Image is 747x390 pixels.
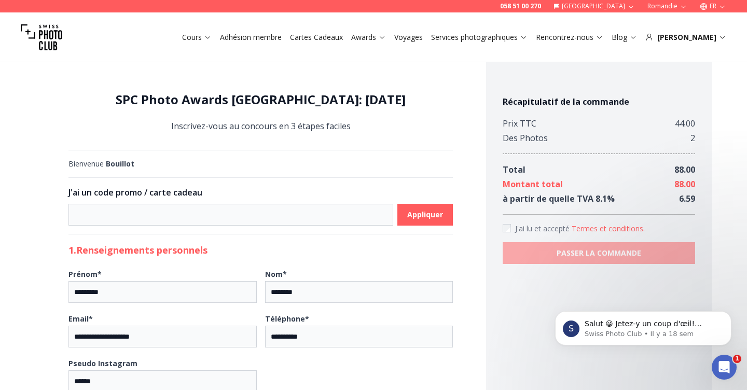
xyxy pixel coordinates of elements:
h3: J'ai un code promo / carte cadeau [68,186,453,199]
b: Téléphone * [265,314,309,324]
button: Adhésion membre [216,30,286,45]
button: Accept termsJ'ai lu et accepté [572,224,645,234]
h4: Récapitulatif de la commande [503,95,695,108]
div: [PERSON_NAME] [645,32,726,43]
b: Nom * [265,269,287,279]
input: Prénom* [68,281,257,303]
div: Bienvenue [68,159,453,169]
div: Inscrivez-vous au concours en 3 étapes faciles [68,91,453,133]
span: J'ai lu et accepté [515,224,572,233]
a: Services photographiques [431,32,528,43]
a: 058 51 00 270 [500,2,541,10]
div: 44.00 [675,116,695,131]
img: Swiss photo club [21,17,62,58]
span: 6.59 [679,193,695,204]
div: Prix TTC [503,116,536,131]
button: Voyages [390,30,427,45]
b: Email * [68,314,93,324]
input: Accept terms [503,224,511,232]
b: Pseudo Instagram [68,358,137,368]
div: 2 [690,131,695,145]
a: Adhésion membre [220,32,282,43]
div: Total [503,162,525,177]
button: Awards [347,30,390,45]
input: Téléphone* [265,326,453,347]
button: Cours [178,30,216,45]
span: 88.00 [674,178,695,190]
b: Prénom * [68,269,102,279]
input: Email* [68,326,257,347]
button: Appliquer [397,204,453,226]
span: 88.00 [674,164,695,175]
button: Services photographiques [427,30,532,45]
a: Cartes Cadeaux [290,32,343,43]
div: à partir de quelle TVA 8.1 % [503,191,615,206]
a: Rencontrez-nous [536,32,603,43]
a: Blog [612,32,637,43]
iframe: Intercom live chat [712,355,737,380]
a: Cours [182,32,212,43]
button: PASSER LA COMMANDE [503,242,695,264]
button: Cartes Cadeaux [286,30,347,45]
div: Montant total [503,177,563,191]
a: Awards [351,32,386,43]
span: 1 [733,355,741,363]
b: Bouillot [106,159,134,169]
div: Des Photos [503,131,548,145]
a: Voyages [394,32,423,43]
iframe: Intercom notifications message [539,289,747,362]
h2: 1. Renseignements personnels [68,243,453,257]
button: Rencontrez-nous [532,30,607,45]
h1: SPC Photo Awards [GEOGRAPHIC_DATA]: [DATE] [68,91,453,108]
button: Blog [607,30,641,45]
b: PASSER LA COMMANDE [557,248,641,258]
b: Appliquer [407,210,443,220]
